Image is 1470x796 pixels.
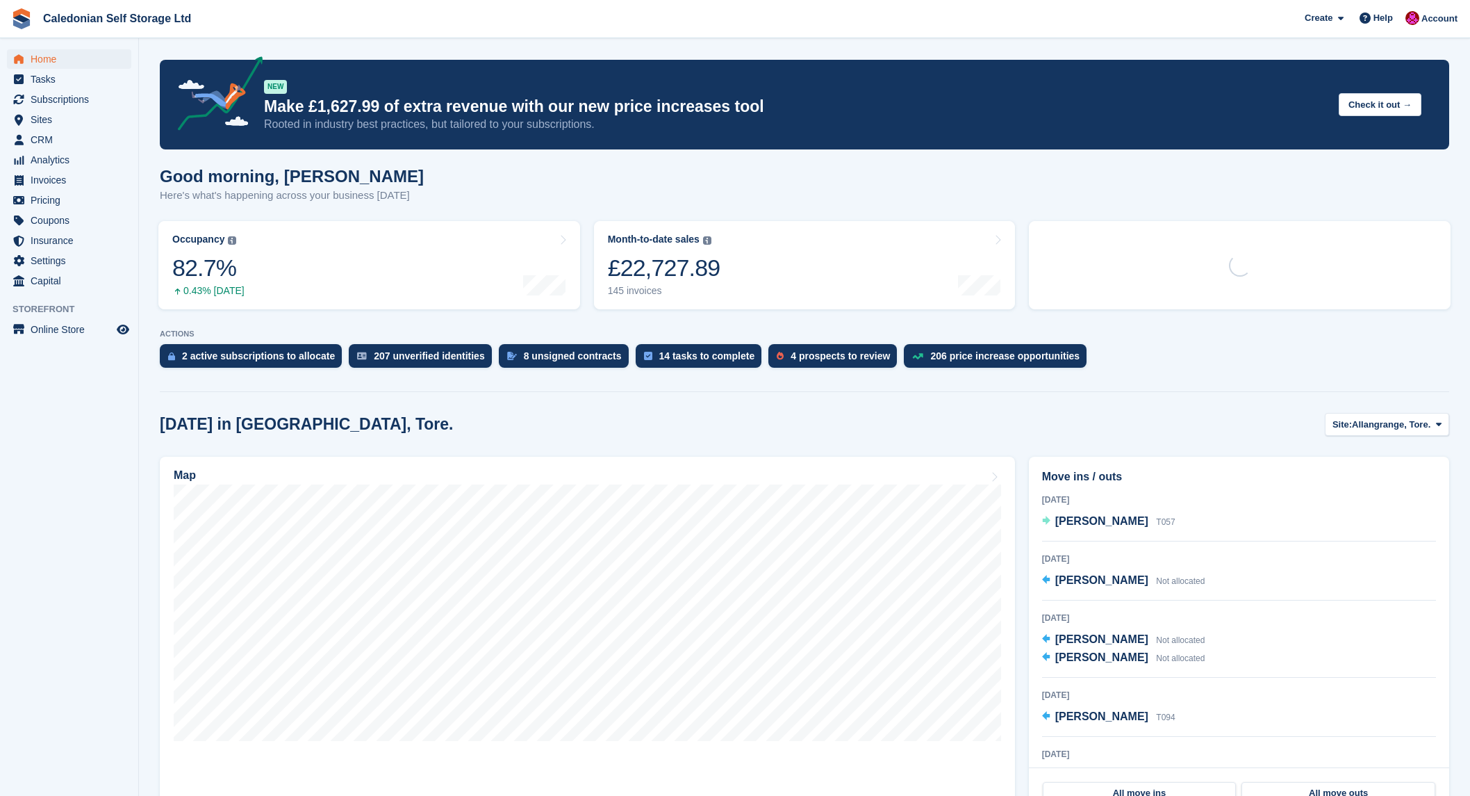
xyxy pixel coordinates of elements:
[1352,418,1430,432] span: Allangrange, Tore.
[1042,513,1175,531] a: [PERSON_NAME] T057
[357,352,367,360] img: verify_identity-adf6edd0f0f0b5bbfe63781bf79b02c33cf7c696d77639b501bdc392416b5a36.svg
[31,320,114,339] span: Online Store
[1325,413,1449,436] button: Site: Allangrange, Tore.
[1156,635,1205,645] span: Not allocated
[791,350,890,362] div: 4 prospects to review
[1156,653,1205,663] span: Not allocated
[172,254,245,282] div: 82.7%
[1042,494,1436,506] div: [DATE]
[777,352,784,360] img: prospect-51fa495bee0391a8d652442698ab0144808aea92771e9ea1ae160a38d050c398.svg
[608,234,700,245] div: Month-to-date sales
[1042,612,1436,624] div: [DATE]
[168,352,175,361] img: active_subscription_to_allocate_icon-d502201f5373d7db506a760aba3b589e785aa758c864c3986d89f69b8ff3...
[349,344,499,375] a: 207 unverified identities
[1421,12,1457,26] span: Account
[31,231,114,250] span: Insurance
[1042,572,1205,590] a: [PERSON_NAME] Not allocated
[1156,713,1175,722] span: T094
[1042,689,1436,701] div: [DATE]
[7,251,131,270] a: menu
[499,344,636,375] a: 8 unsigned contracts
[507,352,517,360] img: contract_signature_icon-13c848040528278c33f63329250d36e43548de30e8caae1d1a13099fd9432cc5.svg
[7,70,131,89] a: menu
[172,285,245,297] div: 0.43% [DATE]
[1156,576,1205,586] span: Not allocated
[31,150,114,170] span: Analytics
[38,7,197,30] a: Caledonian Self Storage Ltd
[31,271,114,291] span: Capital
[608,254,720,282] div: £22,727.89
[644,352,652,360] img: task-75834270c22a3079a89374b754ae025e5fb1db73e45f91037f5363f120a921f8.svg
[31,211,114,230] span: Coupons
[1042,469,1436,485] h2: Move ins / outs
[7,130,131,149] a: menu
[31,90,114,109] span: Subscriptions
[160,188,424,204] p: Here's what's happening across your business [DATE]
[7,170,131,190] a: menu
[182,350,335,362] div: 2 active subscriptions to allocate
[7,110,131,129] a: menu
[7,49,131,69] a: menu
[1156,517,1175,527] span: T057
[31,170,114,190] span: Invoices
[158,221,580,309] a: Occupancy 82.7% 0.43% [DATE]
[703,236,711,245] img: icon-info-grey-7440780725fd019a000dd9b08b2336e03edf1995a4989e88bcd33f0948082b44.svg
[1042,649,1205,667] a: [PERSON_NAME] Not allocated
[1055,633,1148,645] span: [PERSON_NAME]
[7,150,131,170] a: menu
[264,117,1328,132] p: Rooted in industry best practices, but tailored to your subscriptions.
[228,236,236,245] img: icon-info-grey-7440780725fd019a000dd9b08b2336e03edf1995a4989e88bcd33f0948082b44.svg
[930,350,1080,362] div: 206 price increase opportunities
[172,234,224,245] div: Occupancy
[160,167,424,186] h1: Good morning, [PERSON_NAME]
[1373,11,1393,25] span: Help
[7,271,131,291] a: menu
[1055,651,1148,663] span: [PERSON_NAME]
[7,231,131,250] a: menu
[659,350,755,362] div: 14 tasks to complete
[1055,574,1148,586] span: [PERSON_NAME]
[7,211,131,230] a: menu
[1042,553,1436,565] div: [DATE]
[374,350,485,362] div: 207 unverified identities
[31,110,114,129] span: Sites
[636,344,769,375] a: 14 tasks to complete
[160,415,454,434] h2: [DATE] in [GEOGRAPHIC_DATA], Tore.
[912,353,923,359] img: price_increase_opportunities-93ffe204e8149a01c8c9dc8f82e8f89637d9d84a8eef4429ea346261dce0b2c0.svg
[13,302,138,316] span: Storefront
[166,56,263,136] img: price-adjustments-announcement-icon-8257ccfd72463d97f412b2fc003d46551f7dbcb40ab6d574587a9cd5c0d94...
[160,344,349,375] a: 2 active subscriptions to allocate
[31,70,114,89] span: Tasks
[904,344,1093,375] a: 206 price increase opportunities
[160,330,1449,339] p: ACTIONS
[264,97,1328,117] p: Make £1,627.99 of extra revenue with our new price increases tool
[7,190,131,210] a: menu
[7,90,131,109] a: menu
[7,320,131,339] a: menu
[1332,418,1352,432] span: Site:
[524,350,622,362] div: 8 unsigned contracts
[1055,710,1148,722] span: [PERSON_NAME]
[1339,93,1421,116] button: Check it out →
[1042,708,1175,726] a: [PERSON_NAME] T094
[31,251,114,270] span: Settings
[768,344,904,375] a: 4 prospects to review
[115,321,131,338] a: Preview store
[11,8,32,29] img: stora-icon-8386f47178a22dfd0bd8f6a31ec36ba5ce8667c1dd55bd0f319d3a0aa187defe.svg
[31,49,114,69] span: Home
[264,80,287,94] div: NEW
[174,469,196,482] h2: Map
[1305,11,1332,25] span: Create
[594,221,1016,309] a: Month-to-date sales £22,727.89 145 invoices
[608,285,720,297] div: 145 invoices
[31,190,114,210] span: Pricing
[1055,515,1148,527] span: [PERSON_NAME]
[1042,748,1436,761] div: [DATE]
[31,130,114,149] span: CRM
[1042,631,1205,649] a: [PERSON_NAME] Not allocated
[1405,11,1419,25] img: Donald Mathieson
